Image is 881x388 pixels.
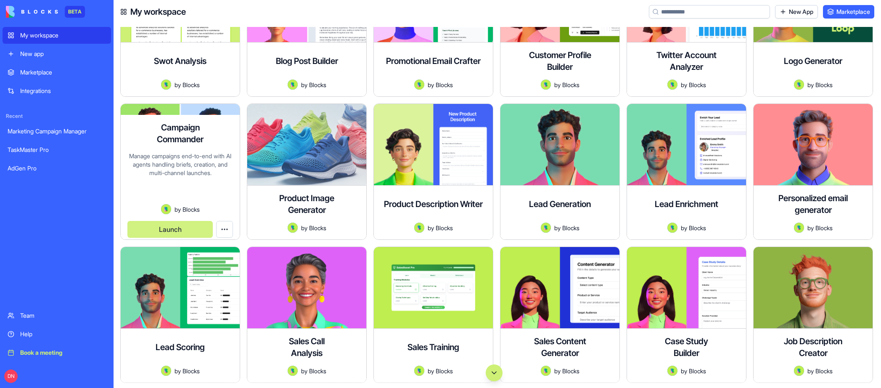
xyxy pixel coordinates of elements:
span: Blocks [815,80,833,89]
div: TaskMaster Pro [8,146,106,154]
a: Campaign CommanderManage campaigns end-to-end with AI agents handling briefs, creation, and multi... [120,104,240,240]
div: Help [20,330,106,338]
span: by [554,80,561,89]
div: New app [20,50,106,58]
h4: Product Description Writer [384,198,483,210]
a: Product Description WriterAvatarbyBlocks [373,104,493,240]
a: Help [3,326,111,343]
a: New app [3,45,111,62]
img: Avatar [288,223,298,233]
a: AdGen Pro [3,160,111,177]
span: Blocks [689,80,706,89]
h4: Lead Enrichment [655,198,718,210]
img: Avatar [667,223,677,233]
div: AdGen Pro [8,164,106,173]
div: Team [20,311,106,320]
span: Blocks [689,223,706,232]
a: BETA [6,6,85,18]
a: Marketplace [3,64,111,81]
div: Marketplace [20,68,106,77]
a: Lead ScoringAvatarbyBlocks [120,247,240,383]
span: by [807,80,814,89]
a: Book a meeting [3,344,111,361]
span: by [301,80,307,89]
div: Manage campaigns end-to-end with AI agents handling briefs, creation, and multi-channel launches. [127,152,233,204]
span: by [428,80,434,89]
h4: Sales Content Generator [526,335,594,359]
div: Book a meeting [20,348,106,357]
span: by [175,80,181,89]
a: TaskMaster Pro [3,141,111,158]
img: Avatar [161,80,171,90]
img: Avatar [541,223,551,233]
h4: Sales Call Analysis [273,335,341,359]
img: Avatar [288,80,298,90]
img: Avatar [667,80,677,90]
a: Personalized email generatorAvatarbyBlocks [753,104,873,240]
h4: Job Description Creator [780,335,847,359]
div: Integrations [20,87,106,95]
h4: Swot Analysis [154,55,206,67]
a: New App [775,5,818,19]
a: Case Study BuilderAvatarbyBlocks [627,247,746,383]
span: Blocks [562,223,579,232]
a: Team [3,307,111,324]
span: by [301,223,307,232]
img: Avatar [794,80,804,90]
h4: Customer Profile Builder [526,49,594,73]
a: Job Description CreatorAvatarbyBlocks [753,247,873,383]
a: Marketplace [823,5,874,19]
div: BETA [65,6,85,18]
h4: Personalized email generator [760,192,866,216]
span: Recent [3,113,111,120]
h4: Campaign Commander [147,122,214,145]
span: Blocks [183,205,200,214]
h4: Blog Post Builder [276,55,338,67]
span: by [807,223,814,232]
div: Marketing Campaign Manager [8,127,106,136]
span: Blocks [436,223,453,232]
h4: Logo Generator [784,55,842,67]
h4: Product Image Generator [273,192,341,216]
a: Lead EnrichmentAvatarbyBlocks [627,104,746,240]
a: Lead GenerationAvatarbyBlocks [500,104,620,240]
h4: Case Study Builder [653,335,720,359]
h4: Promotional Email Crafter [386,55,481,67]
img: logo [6,6,58,18]
h4: Lead Generation [529,198,591,210]
h4: My workspace [130,6,186,18]
button: Launch [127,221,213,238]
h4: Twitter Account Analyzer [653,49,720,73]
a: Integrations [3,82,111,99]
span: Blocks [309,80,326,89]
img: Avatar [541,80,551,90]
span: by [681,223,687,232]
span: by [554,223,561,232]
img: Avatar [414,223,424,233]
span: Blocks [183,80,200,89]
span: DN [4,369,18,383]
span: Blocks [309,223,326,232]
span: by [428,223,434,232]
a: Sales Call AnalysisAvatarbyBlocks [247,247,367,383]
a: Product Image GeneratorAvatarbyBlocks [247,104,367,240]
span: by [681,80,687,89]
h4: Sales Training [407,341,459,353]
a: Sales TrainingAvatarbyBlocks [373,247,493,383]
img: Avatar [794,223,804,233]
div: My workspace [20,31,106,40]
a: Sales Content GeneratorAvatarbyBlocks [500,247,620,383]
button: Scroll to bottom [486,364,503,381]
img: Avatar [414,80,424,90]
span: Blocks [562,80,579,89]
span: Blocks [436,80,453,89]
img: Avatar [161,204,171,214]
span: Blocks [815,223,833,232]
a: My workspace [3,27,111,44]
h4: Lead Scoring [156,341,205,353]
a: Marketing Campaign Manager [3,123,111,140]
span: by [175,205,181,214]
